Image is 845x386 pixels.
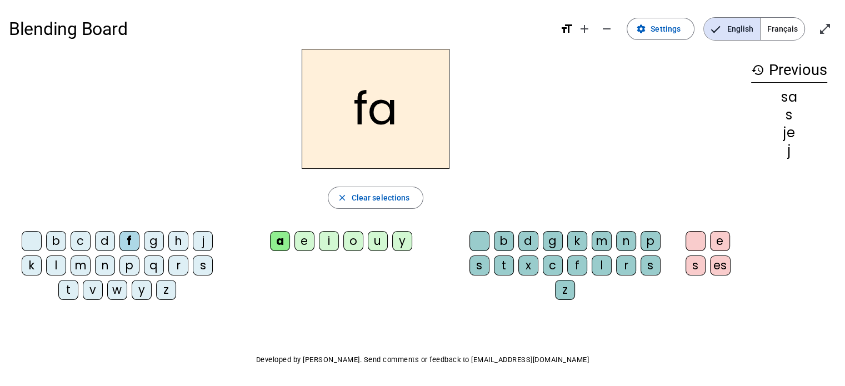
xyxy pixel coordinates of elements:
[58,280,78,300] div: t
[46,231,66,251] div: b
[168,231,188,251] div: h
[543,231,563,251] div: g
[319,231,339,251] div: i
[9,353,836,367] p: Developed by [PERSON_NAME]. Send comments or feedback to [EMAIL_ADDRESS][DOMAIN_NAME]
[156,280,176,300] div: z
[193,255,213,275] div: s
[703,17,805,41] mat-button-toggle-group: Language selection
[144,231,164,251] div: g
[560,22,573,36] mat-icon: format_size
[95,255,115,275] div: n
[814,18,836,40] button: Enter full screen
[616,255,636,275] div: r
[596,18,618,40] button: Decrease font size
[494,255,514,275] div: t
[710,255,731,275] div: es
[352,191,410,204] span: Clear selections
[592,231,612,251] div: m
[144,255,164,275] div: q
[686,255,706,275] div: s
[578,22,591,36] mat-icon: add
[518,255,538,275] div: x
[343,231,363,251] div: o
[270,231,290,251] div: a
[641,255,661,275] div: s
[46,255,66,275] div: l
[651,22,681,36] span: Settings
[567,255,587,275] div: f
[119,231,139,251] div: f
[71,231,91,251] div: c
[636,24,646,34] mat-icon: settings
[641,231,661,251] div: p
[761,18,804,40] span: Français
[751,63,764,77] mat-icon: history
[543,255,563,275] div: c
[9,11,551,47] h1: Blending Board
[751,91,827,104] div: sa
[573,18,596,40] button: Increase font size
[494,231,514,251] div: b
[555,280,575,300] div: z
[616,231,636,251] div: n
[71,255,91,275] div: m
[751,144,827,157] div: j
[132,280,152,300] div: y
[710,231,730,251] div: e
[294,231,314,251] div: e
[600,22,613,36] mat-icon: remove
[368,231,388,251] div: u
[704,18,760,40] span: English
[592,255,612,275] div: l
[328,187,424,209] button: Clear selections
[518,231,538,251] div: d
[818,22,832,36] mat-icon: open_in_full
[469,255,489,275] div: s
[751,126,827,139] div: je
[751,58,827,83] h3: Previous
[107,280,127,300] div: w
[168,255,188,275] div: r
[95,231,115,251] div: d
[193,231,213,251] div: j
[302,49,449,169] h2: fa
[83,280,103,300] div: v
[627,18,694,40] button: Settings
[119,255,139,275] div: p
[337,193,347,203] mat-icon: close
[22,255,42,275] div: k
[392,231,412,251] div: y
[751,108,827,122] div: s
[567,231,587,251] div: k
